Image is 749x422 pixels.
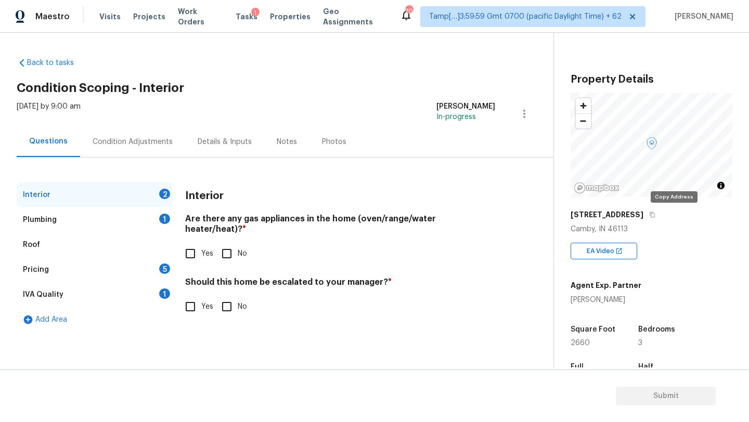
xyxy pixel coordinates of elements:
[178,6,223,27] span: Work Orders
[29,136,68,147] div: Questions
[251,8,260,18] div: 1
[670,11,733,22] span: [PERSON_NAME]
[17,307,173,332] div: Add Area
[23,289,63,300] div: IVA Quality
[185,277,495,292] h4: Should this home be escalated to your manager?
[201,301,213,312] span: Yes
[638,326,675,333] h5: Bedrooms
[35,11,70,22] span: Maestro
[571,295,641,305] div: [PERSON_NAME]
[270,11,311,22] span: Properties
[405,6,412,17] div: 708
[571,339,590,347] span: 2660
[185,191,224,201] h3: Interior
[159,288,170,299] div: 1
[571,243,637,259] div: EA Video
[93,137,173,147] div: Condition Adjustments
[17,58,117,68] a: Back to tasks
[638,339,642,347] span: 3
[436,101,495,112] div: [PERSON_NAME]
[429,11,622,22] span: Tamp[…]3:59:59 Gmt 0700 (pacific Daylight Time) + 62
[23,240,40,250] div: Roof
[322,137,346,147] div: Photos
[647,137,657,153] div: Map marker
[133,11,165,22] span: Projects
[715,179,727,192] button: Toggle attribution
[236,13,257,20] span: Tasks
[571,93,732,197] canvas: Map
[718,180,724,191] span: Toggle attribution
[238,301,247,312] span: No
[23,190,50,200] div: Interior
[198,137,252,147] div: Details & Inputs
[576,98,591,113] button: Zoom in
[159,189,170,199] div: 2
[576,114,591,128] span: Zoom out
[159,214,170,224] div: 1
[436,113,476,121] span: In-progress
[23,215,57,225] div: Plumbing
[571,224,732,234] div: Camby, IN 46113
[574,182,619,194] a: Mapbox homepage
[615,247,623,255] img: Open In New Icon
[17,83,553,93] h2: Condition Scoping - Interior
[201,248,213,259] span: Yes
[576,113,591,128] button: Zoom out
[571,280,641,291] h5: Agent Exp. Partner
[587,246,618,256] span: EA Video
[238,248,247,259] span: No
[277,137,297,147] div: Notes
[323,6,388,27] span: Geo Assignments
[23,265,49,275] div: Pricing
[571,363,618,378] h5: Full Bathrooms
[638,363,686,378] h5: Half Bathrooms
[571,74,732,85] h3: Property Details
[159,263,170,274] div: 5
[17,101,81,126] div: [DATE] by 9:00 am
[571,209,643,220] h5: [STREET_ADDRESS]
[99,11,121,22] span: Visits
[571,326,615,333] h5: Square Foot
[185,214,495,239] h4: Are there any gas appliances in the home (oven/range/water heater/heat)?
